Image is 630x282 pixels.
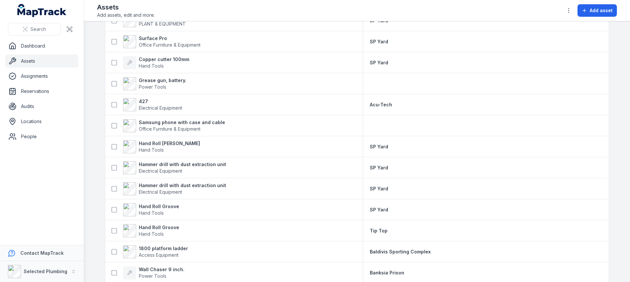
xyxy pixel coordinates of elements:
[123,119,225,132] a: Samsung phone with case and cableOffice Furniture & Equipment
[139,119,225,126] strong: Samsung phone with case and cable
[139,182,226,189] strong: Hammer drill with dust extraction unit
[139,266,184,273] strong: Wall Chaser 9 inch.
[5,54,78,68] a: Assets
[370,228,388,233] span: Tip Top
[139,189,182,195] span: Electrical Equipment
[370,102,392,107] span: Acu-Tech
[370,39,388,44] span: SP Yard
[123,98,182,111] a: 427Electrical Equipment
[123,56,189,69] a: Copper cutter 100mmHand Tools
[370,60,388,65] span: SP Yard
[123,140,200,153] a: Hand Roll [PERSON_NAME]Hand Tools
[139,245,188,252] strong: 1800 platform ladder
[370,144,388,149] span: SP Yard
[370,101,392,108] a: Acu-Tech
[590,7,613,14] span: Add asset
[123,35,200,48] a: Surface ProOffice Furniture & Equipment
[5,85,78,98] a: Reservations
[139,203,179,210] strong: Hand Roll Groove
[139,231,164,237] span: Hand Tools
[370,18,388,23] span: SP Yard
[370,206,388,213] a: SP Yard
[5,115,78,128] a: Locations
[139,77,186,84] strong: Grease gun, battery.
[370,228,388,234] a: Tip Top
[139,126,200,132] span: Office Furniture & Equipment
[5,100,78,113] a: Audits
[139,161,226,168] strong: Hammer drill with dust extraction unit
[370,143,388,150] a: SP Yard
[31,26,46,33] span: Search
[139,105,182,111] span: Electrical Equipment
[123,161,226,174] a: Hammer drill with dust extraction unitElectrical Equipment
[123,245,188,258] a: 1800 platform ladderAccess Equipment
[139,210,164,216] span: Hand Tools
[8,23,61,35] button: Search
[370,249,431,255] a: Baldivis Sporting Complex
[139,273,166,279] span: Power Tools
[370,186,388,191] span: SP Yard
[370,164,388,171] a: SP Yard
[139,84,166,90] span: Power Tools
[5,39,78,53] a: Dashboard
[97,12,155,18] span: Add assets, edit and more.
[370,165,388,170] span: SP Yard
[370,38,388,45] a: SP Yard
[20,250,64,256] strong: Contact MapTrack
[139,252,178,258] span: Access Equipment
[370,59,388,66] a: SP Yard
[97,3,155,12] h2: Assets
[577,4,617,17] button: Add asset
[370,207,388,212] span: SP Yard
[139,42,200,48] span: Office Furniture & Equipment
[123,203,179,216] a: Hand Roll GrooveHand Tools
[123,77,186,90] a: Grease gun, battery.Power Tools
[370,249,431,254] span: Baldivis Sporting Complex
[139,63,164,69] span: Hand Tools
[370,270,404,276] a: Banksia Prison
[123,266,184,279] a: Wall Chaser 9 inch.Power Tools
[123,224,179,237] a: Hand Roll GrooveHand Tools
[5,130,78,143] a: People
[370,270,404,275] span: Banksia Prison
[139,56,189,63] strong: Copper cutter 100mm
[123,182,226,195] a: Hammer drill with dust extraction unitElectrical Equipment
[139,140,200,147] strong: Hand Roll [PERSON_NAME]
[24,269,67,274] strong: Selected Plumbing
[139,98,182,105] strong: 427
[5,70,78,83] a: Assignments
[139,21,186,27] span: PLANT & EQUIPMENT
[370,185,388,192] a: SP Yard
[139,147,164,153] span: Hand Tools
[139,224,179,231] strong: Hand Roll Groove
[139,35,200,42] strong: Surface Pro
[139,168,182,174] span: Electrical Equipment
[17,4,67,17] a: MapTrack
